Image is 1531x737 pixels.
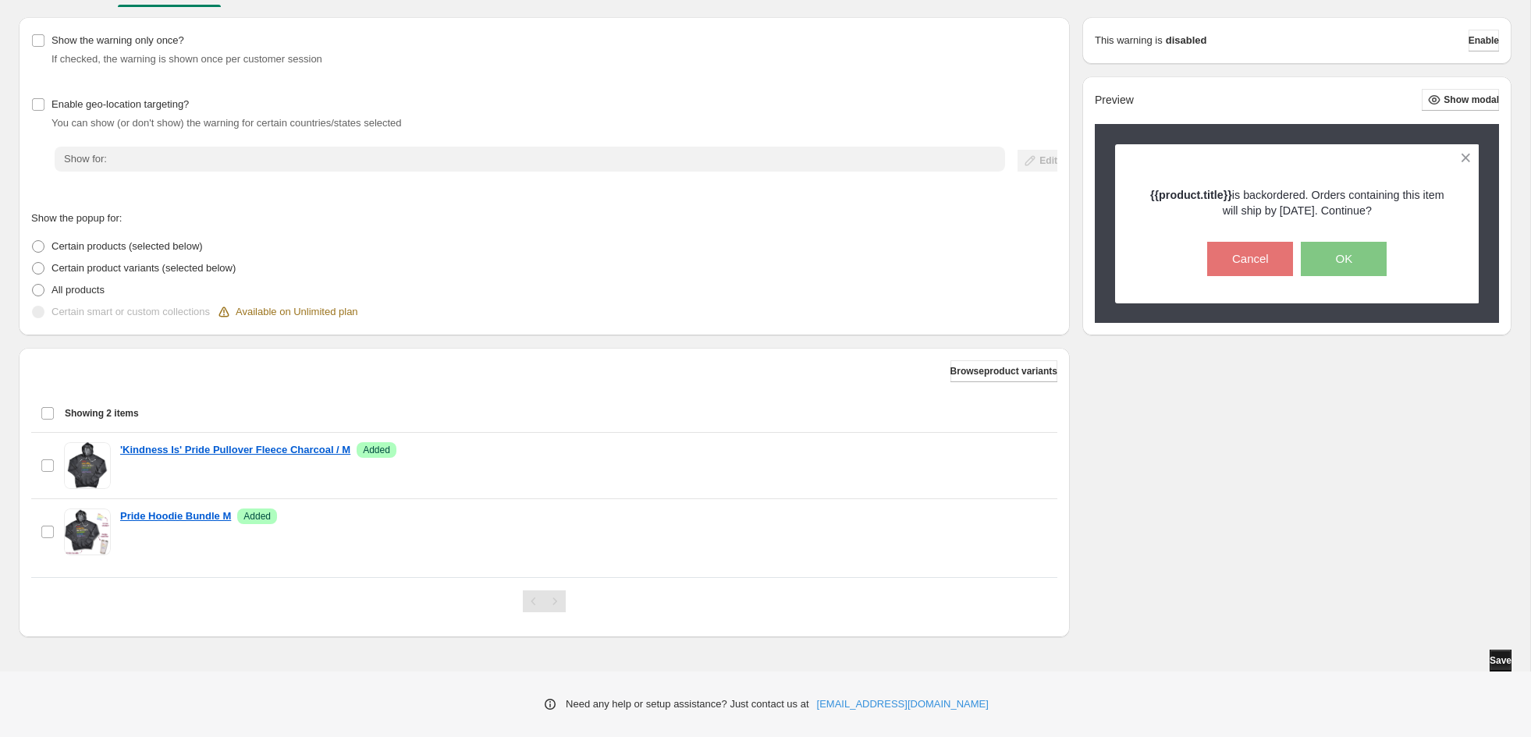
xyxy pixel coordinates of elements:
div: Available on Unlimited plan [216,304,358,320]
a: Pride Hoodie Bundle M [120,508,231,524]
span: Enable geo-location targeting? [52,98,189,110]
span: You can show (or don't show) the warning for certain countries/states selected [52,117,402,129]
strong: {{product.title}} [1150,189,1232,201]
button: Save [1490,650,1511,671]
span: Show the popup for: [31,212,122,224]
a: [EMAIL_ADDRESS][DOMAIN_NAME] [817,696,989,712]
button: Browseproduct variants [950,360,1057,382]
span: If checked, the warning is shown once per customer session [52,53,322,65]
span: Added [243,510,271,523]
img: 'Kindness Is' Pride Pullover Fleece Charcoal / M [64,442,111,489]
button: OK [1301,242,1387,276]
p: All products [52,282,105,298]
p: is backordered. Orders containing this item will ship by [DATE]. Continue? [1142,187,1452,218]
a: 'Kindness Is' Pride Pullover Fleece Charcoal / M [120,442,350,458]
span: Added [363,444,390,456]
span: Save [1490,654,1511,667]
p: This warning is [1095,33,1163,48]
span: Certain product variants (selected below) [52,262,236,274]
span: Showing 2 items [65,407,139,420]
span: Enable [1469,34,1499,47]
nav: Pagination [523,590,566,612]
button: Show modal [1422,89,1499,111]
span: Show modal [1444,94,1499,106]
span: Show the warning only once? [52,34,184,46]
span: Browse product variants [950,365,1057,377]
h2: Preview [1095,94,1134,107]
span: Show for: [64,153,107,165]
span: Certain products (selected below) [52,240,203,252]
img: Pride Hoodie Bundle M [64,508,111,555]
button: Cancel [1207,242,1293,276]
strong: disabled [1166,33,1207,48]
button: Enable [1469,30,1499,51]
p: Certain smart or custom collections [52,304,210,320]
